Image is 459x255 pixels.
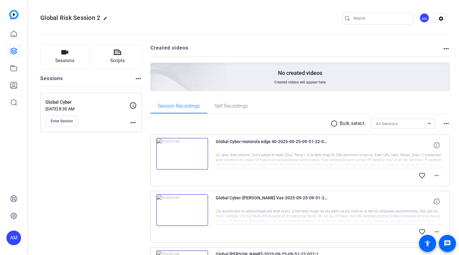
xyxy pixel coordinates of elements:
[45,106,129,111] p: [DATE] 8:30 AM
[45,116,78,126] button: Enter Session
[418,228,426,235] mat-icon: favorite_border
[135,75,142,82] mat-icon: more_horiz
[419,13,429,23] div: AM
[93,44,142,69] button: Scripts
[51,119,73,124] span: Enter Session
[331,120,340,127] mat-icon: radio_button_unchecked
[444,240,451,247] mat-icon: message
[376,122,398,126] span: All Sessions
[6,231,21,245] div: AM
[216,138,329,153] span: Global Cyber-motorola edge 40-2025-09-25-09-51-22-022-4
[340,120,365,127] p: Bulk select
[433,228,440,235] mat-icon: more_horiz
[82,2,228,135] img: Creted videos background
[215,104,248,109] span: Self Recordings
[424,240,431,247] mat-icon: accessibility
[443,120,450,127] mat-icon: more_horiz
[9,10,19,19] img: blue-gradient.svg
[45,99,129,106] p: Global Cyber
[129,119,137,126] mat-icon: more_horiz
[156,138,208,170] img: thumb-nail
[353,15,408,22] input: Search
[150,44,443,56] h2: Created videos
[40,75,63,87] h2: Sessions
[274,80,326,85] span: Created videos will appear here
[418,172,426,179] mat-icon: favorite_border
[156,194,208,226] img: thumb-nail
[40,44,89,69] button: Sessions
[158,104,200,109] span: Session Recordings
[103,16,110,24] mat-icon: edit
[216,194,329,209] span: Global Cyber-[PERSON_NAME] Vas-2025-09-25-09-51-22-022-3
[419,13,430,24] ngx-avatar: Abe Menendez
[443,45,450,52] mat-icon: more_horiz
[110,57,125,64] span: Scripts
[433,172,440,179] mat-icon: more_horiz
[40,14,100,21] span: Global Risk Session 2
[55,57,74,64] span: Sessions
[278,69,322,77] p: No created videos
[435,14,447,23] mat-icon: settings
